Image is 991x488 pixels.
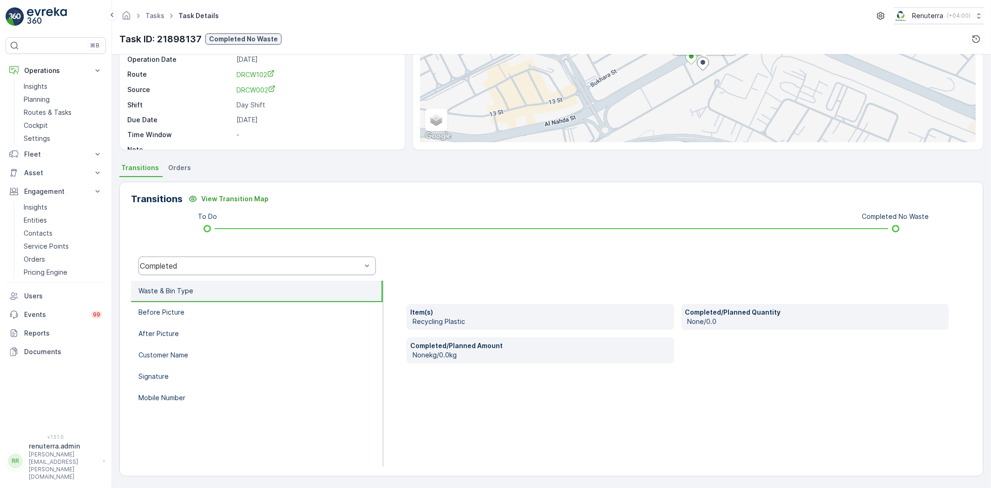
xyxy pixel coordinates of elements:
p: Engagement [24,187,87,196]
a: Users [6,287,106,305]
p: Completed/Planned Amount [410,341,670,350]
p: Transitions [131,192,183,206]
a: Entities [20,214,106,227]
p: Settings [24,134,50,143]
p: Routes & Tasks [24,108,72,117]
span: Orders [168,163,191,172]
p: Nonekg/0.0kg [413,350,670,360]
span: v 1.51.0 [6,434,106,440]
p: Users [24,291,102,301]
p: Documents [24,347,102,356]
p: Cockpit [24,121,48,130]
p: ⌘B [90,42,99,49]
p: After Picture [138,329,179,338]
p: Waste & Bin Type [138,286,193,296]
p: Pricing Engine [24,268,67,277]
a: DRCW102 [236,70,395,79]
a: Settings [20,132,106,145]
p: Recycling Plastic [413,317,670,326]
button: Asset [6,164,106,182]
button: Renuterra(+04:00) [894,7,984,24]
a: Pricing Engine [20,266,106,279]
p: 99 [93,311,100,318]
p: Orders [24,255,45,264]
button: Fleet [6,145,106,164]
p: Renuterra [912,11,943,20]
a: Layers [426,110,446,130]
img: logo [6,7,24,26]
p: Before Picture [138,308,184,317]
img: Screenshot_2024-07-26_at_13.33.01.png [894,11,908,21]
p: Signature [138,372,169,381]
p: Item(s) [410,308,670,317]
p: Insights [24,203,47,212]
span: DRCW102 [236,71,275,79]
p: To Do [198,212,217,221]
p: - [236,130,395,139]
p: Service Points [24,242,69,251]
p: Completed No Waste [862,212,929,221]
a: Events99 [6,305,106,324]
p: Task ID: 21898137 [119,32,202,46]
p: Operations [24,66,87,75]
a: Cockpit [20,119,106,132]
p: Route [127,70,233,79]
a: Open this area in Google Maps (opens a new window) [423,130,453,142]
p: Time Window [127,130,233,139]
p: None/0.0 [688,317,945,326]
p: Entities [24,216,47,225]
a: Insights [20,201,106,214]
a: Insights [20,80,106,93]
button: Completed No Waste [205,33,282,45]
a: Documents [6,343,106,361]
p: [PERSON_NAME][EMAIL_ADDRESS][PERSON_NAME][DOMAIN_NAME] [29,451,98,481]
p: View Transition Map [201,194,269,204]
p: Source [127,85,233,95]
p: Shift [127,100,233,110]
p: Mobile Number [138,393,185,402]
a: Service Points [20,240,106,253]
span: DRCW002 [236,86,276,94]
p: Day Shift [236,100,395,110]
a: Reports [6,324,106,343]
span: Task Details [177,11,221,20]
a: DRCW002 [236,85,395,95]
p: [DATE] [236,115,395,125]
a: Tasks [145,12,164,20]
a: Planning [20,93,106,106]
p: ( +04:00 ) [947,12,971,20]
p: Planning [24,95,50,104]
p: Due Date [127,115,233,125]
a: Orders [20,253,106,266]
img: Google [423,130,453,142]
span: Transitions [121,163,159,172]
p: [DATE] [236,55,395,64]
div: Completed [140,262,361,270]
p: Operation Date [127,55,233,64]
p: Completed No Waste [209,34,278,44]
button: View Transition Map [183,191,274,206]
p: Customer Name [138,350,188,360]
button: Operations [6,61,106,80]
div: RR [8,454,23,468]
p: renuterra.admin [29,442,98,451]
p: Events [24,310,85,319]
a: Contacts [20,227,106,240]
p: - [236,145,395,154]
p: Reports [24,329,102,338]
button: Engagement [6,182,106,201]
p: Contacts [24,229,53,238]
a: Routes & Tasks [20,106,106,119]
p: Completed/Planned Quantity [685,308,945,317]
a: Homepage [121,14,131,22]
img: logo_light-DOdMpM7g.png [27,7,67,26]
p: Fleet [24,150,87,159]
button: RRrenuterra.admin[PERSON_NAME][EMAIL_ADDRESS][PERSON_NAME][DOMAIN_NAME] [6,442,106,481]
p: Insights [24,82,47,91]
p: Asset [24,168,87,178]
p: Note [127,145,233,154]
